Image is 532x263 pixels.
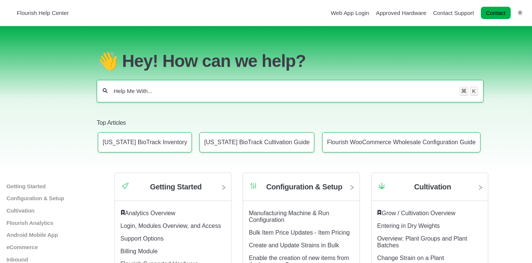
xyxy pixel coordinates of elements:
h2: Cultivation [414,183,451,191]
kbd: ⌘ [460,87,468,96]
h2: Top Articles [97,119,483,127]
a: Cultivation [6,207,90,214]
a: Switch dark mode setting [517,9,523,16]
a: Grow / Cultivation Overview article [382,210,455,216]
div: ​ [121,210,226,217]
a: Approved Hardware navigation item [376,10,426,16]
img: Category icon [249,181,258,191]
p: Flourish WooCommerce Wholesale Configuration Guide [327,139,476,146]
a: Category icon Cultivation [371,179,488,201]
svg: Featured [377,210,382,215]
h1: 👋 Hey! How can we help? [97,51,483,71]
a: Configuration & Setup [6,195,90,201]
span: Flourish Help Center [17,10,69,16]
a: Billing Module article [121,248,158,254]
li: Contact desktop [479,8,513,18]
p: [US_STATE] BioTrack Inventory [103,139,187,146]
a: Create and Update Strains in Bulk article [249,242,339,248]
a: Category icon Configuration & Setup [243,179,360,201]
a: Category icon Getting Started [115,179,231,201]
h2: Configuration & Setup [266,183,342,191]
a: Flourish Help Center [9,8,69,18]
a: Contact Support navigation item [433,10,474,16]
h2: Getting Started [150,183,202,191]
a: Overview: Plant Groups and Plant Batches article [377,235,467,248]
p: [US_STATE] BioTrack Cultivation Guide [204,139,309,146]
a: Article: Flourish WooCommerce Wholesale Configuration Guide [322,132,480,152]
a: Contact [481,7,511,19]
input: Help Me With... [113,87,454,95]
a: Article: Connecticut BioTrack Cultivation Guide [199,132,314,152]
kbd: K [470,87,478,96]
svg: Featured [121,210,125,215]
div: ​ [377,210,482,217]
a: Web App Login navigation item [331,10,369,16]
a: Getting Started [6,183,90,189]
a: Analytics Overview article [125,210,175,216]
img: Flourish Help Center Logo [9,8,13,18]
a: Article: Connecticut BioTrack Inventory [98,132,192,152]
section: Top Articles [97,108,483,158]
div: Keyboard shortcut for search [460,87,478,96]
a: Inbound [6,256,90,262]
a: Manufacturing Machine & Run Configuration article [249,210,329,223]
img: Category icon [377,181,386,191]
a: Login, Modules Overview, and Access article [121,223,221,229]
a: Change Strain on a Plant article [377,255,444,261]
a: Flourish Analytics [6,219,90,226]
a: Android Mobile App [6,232,90,238]
a: Bulk Item Price Updates - Item Pricing article [249,229,349,236]
a: Support Options article [121,235,164,242]
a: Entering in Dry Weights article [377,223,440,229]
a: eCommerce [6,244,90,250]
img: Category icon [121,181,130,191]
